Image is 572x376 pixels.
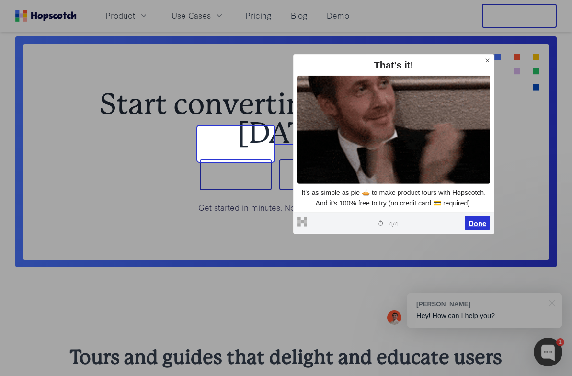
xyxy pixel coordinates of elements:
[416,311,553,321] p: Hey! How can I help you?
[387,310,401,325] img: Mark Spera
[25,344,547,370] h2: Tours and guides that delight and educate users
[482,4,557,28] button: Free Trial
[54,202,518,214] p: Get started in minutes. No credit card required.
[416,299,543,308] div: [PERSON_NAME]
[556,338,564,346] div: 1
[297,76,490,184] img: ajpudw2vjcvieb6wjdei.gif
[166,8,230,23] button: Use Cases
[323,8,353,23] a: Demo
[172,10,211,22] span: Use Cases
[465,216,490,230] button: Done
[287,8,311,23] a: Blog
[100,8,154,23] button: Product
[241,8,275,23] a: Pricing
[200,159,272,191] button: Sign up
[15,10,77,22] a: Home
[105,10,135,22] span: Product
[279,159,372,191] button: Book a demo
[297,58,490,72] div: That's it!
[54,90,518,148] h2: Start converting more trials [DATE]
[297,188,490,208] p: It's as simple as pie 🥧 to make product tours with Hopscotch. And it's 100% free to try (no credi...
[389,219,398,228] span: 4 / 4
